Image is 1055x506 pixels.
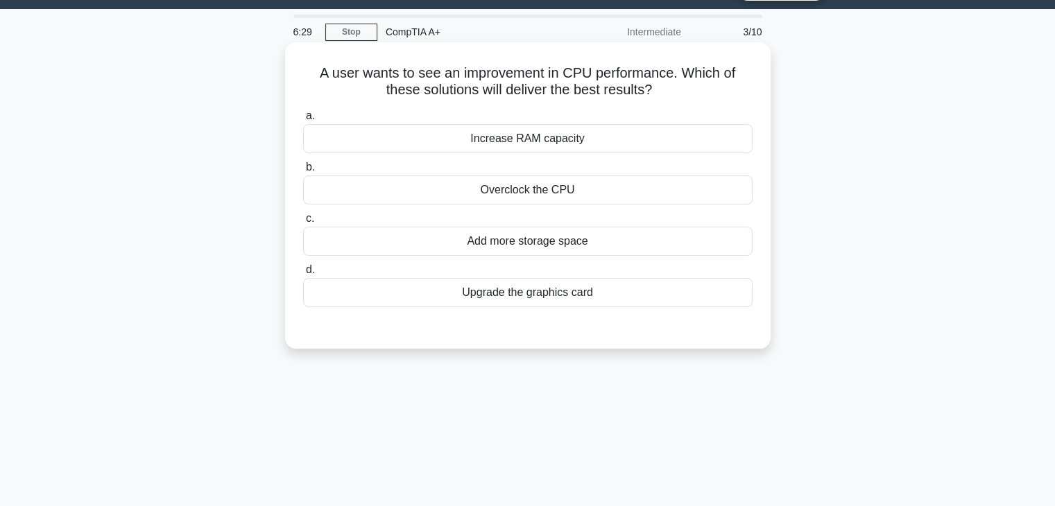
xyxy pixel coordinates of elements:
span: c. [306,212,314,224]
div: Intermediate [568,18,689,46]
span: a. [306,110,315,121]
div: Upgrade the graphics card [303,278,753,307]
div: 3/10 [689,18,771,46]
a: Stop [325,24,377,41]
div: Overclock the CPU [303,175,753,204]
div: Increase RAM capacity [303,124,753,153]
div: 6:29 [285,18,325,46]
div: Add more storage space [303,227,753,256]
span: b. [306,161,315,173]
div: CompTIA A+ [377,18,568,46]
span: d. [306,263,315,275]
h5: A user wants to see an improvement in CPU performance. Which of these solutions will deliver the ... [302,64,754,99]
